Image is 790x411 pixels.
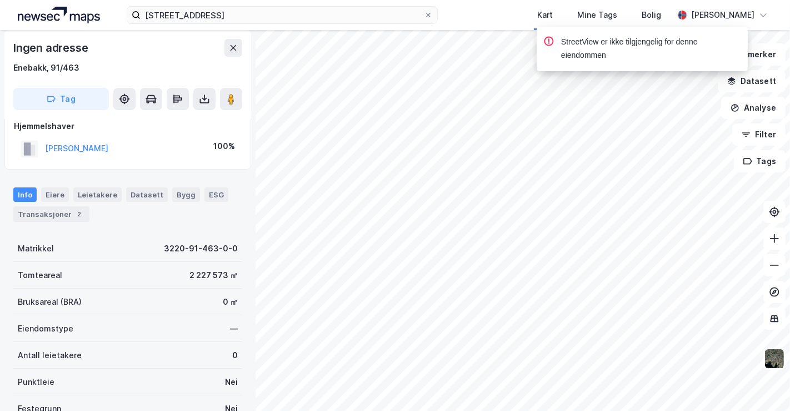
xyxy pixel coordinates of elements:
img: 9k= [764,348,785,369]
div: Mine Tags [577,8,617,22]
div: Tomteareal [18,269,62,282]
div: Transaksjoner [13,206,89,222]
button: Analyse [721,97,786,119]
div: Antall leietakere [18,349,82,362]
button: Tag [13,88,109,110]
div: Leietakere [73,187,122,202]
div: Ingen adresse [13,39,90,57]
div: Bygg [172,187,200,202]
div: 2 [74,209,85,220]
input: Søk på adresse, matrikkel, gårdeiere, leietakere eller personer [141,7,424,23]
button: Tags [734,150,786,172]
button: Filter [732,123,786,146]
div: [PERSON_NAME] [691,8,754,22]
div: Punktleie [18,375,54,389]
div: Nei [225,375,238,389]
div: StreetView er ikke tilgjengelig for denne eiendommen [561,36,739,62]
div: Bruksareal (BRA) [18,295,82,309]
div: ESG [204,187,228,202]
div: 0 [232,349,238,362]
div: — [230,322,238,335]
div: Info [13,187,37,202]
iframe: Chat Widget [734,358,790,411]
div: 0 ㎡ [223,295,238,309]
div: 2 227 573 ㎡ [189,269,238,282]
div: 3220-91-463-0-0 [164,242,238,255]
div: Eiere [41,187,69,202]
div: Bolig [642,8,661,22]
div: Eiendomstype [18,322,73,335]
div: Enebakk, 91/463 [13,61,79,75]
button: Datasett [718,70,786,92]
div: Hjemmelshaver [14,120,242,133]
img: logo.a4113a55bc3d86da70a041830d287a7e.svg [18,7,100,23]
div: Datasett [126,187,168,202]
div: Kart [537,8,553,22]
div: Matrikkel [18,242,54,255]
div: 100% [213,140,235,153]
